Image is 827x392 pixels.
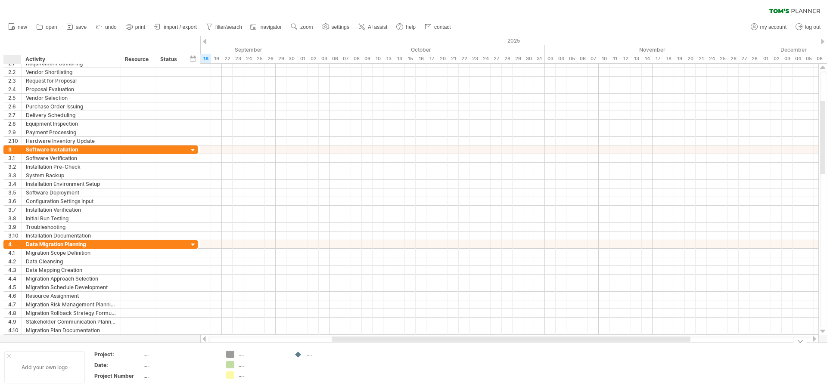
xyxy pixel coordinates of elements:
[94,361,142,369] div: Date:
[307,351,354,358] div: ....
[8,300,21,309] div: 4.7
[434,24,451,30] span: contact
[814,54,825,63] div: Monday, 8 December 2025
[76,24,87,30] span: save
[805,24,821,30] span: log out
[26,145,116,154] div: Software Installation
[406,24,416,30] span: help
[26,309,116,317] div: Migration Rollback Strategy Formulation
[26,68,116,76] div: Vendor Shortlisting
[8,111,21,119] div: 2.7
[26,180,116,188] div: Installation Environment Setup
[8,326,21,334] div: 4.10
[8,223,21,231] div: 3.9
[239,361,286,368] div: ....
[663,54,674,63] div: Tuesday, 18 November 2025
[26,188,116,197] div: Software Deployment
[265,54,276,63] div: Friday, 26 September 2025
[26,214,116,222] div: Initial Run Testing
[653,54,663,63] div: Monday, 17 November 2025
[239,371,286,379] div: ....
[8,197,21,205] div: 3.6
[26,206,116,214] div: Installation Verification
[8,283,21,291] div: 4.5
[26,283,116,291] div: Migration Schedule Development
[8,128,21,136] div: 2.9
[760,54,771,63] div: Monday, 1 December 2025
[26,154,116,162] div: Software Verification
[233,54,243,63] div: Tuesday, 23 September 2025
[26,197,116,205] div: Configuration Settings Input
[8,266,21,274] div: 4.3
[8,257,21,265] div: 4.2
[373,54,383,63] div: Friday, 10 October 2025
[143,372,216,380] div: ....
[8,163,21,171] div: 3.2
[556,54,566,63] div: Tuesday, 4 November 2025
[94,351,142,358] div: Project:
[308,54,319,63] div: Thursday, 2 October 2025
[577,54,588,63] div: Thursday, 6 November 2025
[383,54,394,63] div: Monday, 13 October 2025
[204,22,245,33] a: filter/search
[793,337,807,343] div: hide legend
[771,54,782,63] div: Tuesday, 2 December 2025
[437,54,448,63] div: Monday, 20 October 2025
[125,55,151,64] div: Resource
[8,309,21,317] div: 4.8
[105,24,117,30] span: undo
[26,300,116,309] div: Migration Risk Management Planning
[803,54,814,63] div: Friday, 5 December 2025
[4,351,85,383] div: Add your own logo
[793,54,803,63] div: Thursday, 4 December 2025
[26,120,116,128] div: Equipment Inspection
[8,68,21,76] div: 2.2
[297,45,545,54] div: October 2025
[685,54,696,63] div: Thursday, 20 November 2025
[239,351,286,358] div: ....
[423,22,454,33] a: contact
[320,22,352,33] a: settings
[249,22,284,33] a: navigator
[254,54,265,63] div: Thursday, 25 September 2025
[25,55,116,64] div: Activity
[8,180,21,188] div: 3.4
[26,275,116,283] div: Migration Approach Selection
[566,54,577,63] div: Wednesday, 5 November 2025
[8,137,21,145] div: 2.10
[26,223,116,231] div: Troubleshooting
[26,231,116,240] div: Installation Documentation
[26,318,116,326] div: Stakeholder Communication Planning
[200,54,211,63] div: Thursday, 18 September 2025
[286,54,297,63] div: Tuesday, 30 September 2025
[8,94,21,102] div: 2.5
[8,154,21,162] div: 3.1
[93,22,119,33] a: undo
[749,22,789,33] a: my account
[18,24,27,30] span: new
[480,54,491,63] div: Friday, 24 October 2025
[26,111,116,119] div: Delivery Scheduling
[276,54,286,63] div: Monday, 29 September 2025
[164,24,197,30] span: import / export
[26,137,116,145] div: Hardware Inventory Update
[405,54,416,63] div: Wednesday, 15 October 2025
[143,361,216,369] div: ....
[351,54,362,63] div: Wednesday, 8 October 2025
[631,54,642,63] div: Thursday, 13 November 2025
[739,54,749,63] div: Thursday, 27 November 2025
[545,54,556,63] div: Monday, 3 November 2025
[8,335,21,343] div: 5
[491,54,502,63] div: Monday, 27 October 2025
[26,266,116,274] div: Data Mapping Creation
[26,163,116,171] div: Installation Pre-Check
[588,54,599,63] div: Friday, 7 November 2025
[297,54,308,63] div: Wednesday, 1 October 2025
[394,22,418,33] a: help
[46,24,57,30] span: open
[362,54,373,63] div: Thursday, 9 October 2025
[124,22,148,33] a: print
[793,22,823,33] a: log out
[8,120,21,128] div: 2.8
[94,372,142,380] div: Project Number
